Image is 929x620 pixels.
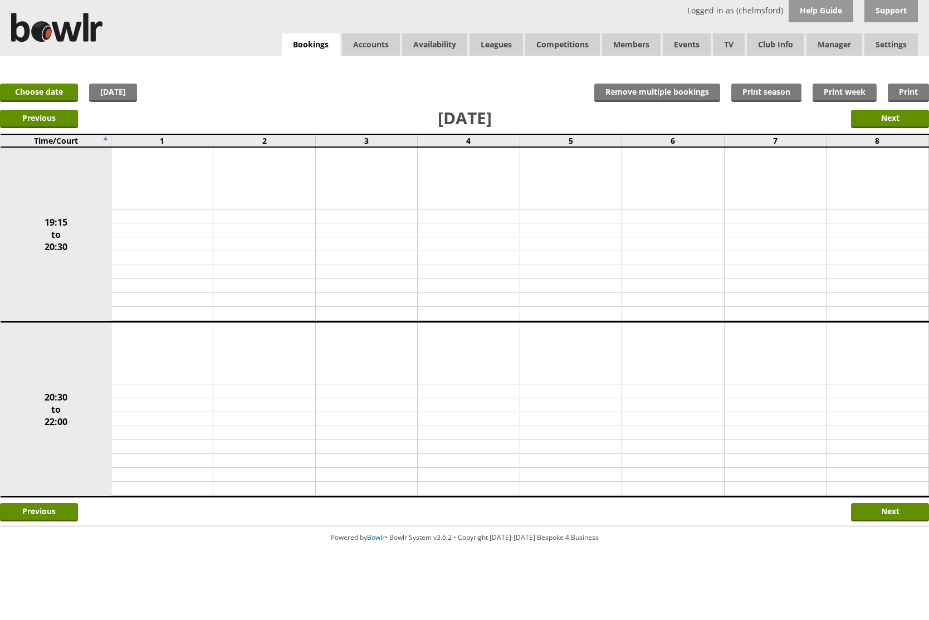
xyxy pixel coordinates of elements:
[111,134,213,147] td: 1
[470,33,523,56] a: Leagues
[747,33,804,56] a: Club Info
[806,33,862,56] span: Manager
[418,134,520,147] td: 4
[663,33,711,56] a: Events
[594,84,720,102] input: Remove multiple bookings
[367,533,385,542] a: Bowlr
[864,33,918,56] span: Settings
[851,503,929,521] input: Next
[525,33,600,56] a: Competitions
[331,533,599,542] span: Powered by • Bowlr System v3.6.2 • Copyright [DATE]-[DATE] Bespoke 4 Business
[713,33,745,56] span: TV
[622,134,724,147] td: 6
[402,33,467,56] a: Availability
[888,84,929,102] a: Print
[520,134,622,147] td: 5
[731,84,801,102] a: Print season
[826,134,928,147] td: 8
[724,134,826,147] td: 7
[342,33,400,56] span: Accounts
[282,33,340,56] a: Bookings
[602,33,661,56] span: Members
[1,147,111,322] td: 19:15 to 20:30
[1,322,111,497] td: 20:30 to 22:00
[315,134,417,147] td: 3
[1,134,111,147] td: Time/Court
[213,134,315,147] td: 2
[851,110,929,128] input: Next
[89,84,137,102] a: [DATE]
[813,84,877,102] a: Print week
